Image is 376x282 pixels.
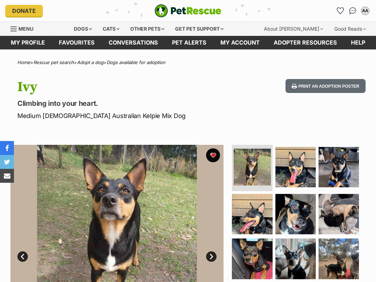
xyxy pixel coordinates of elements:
[206,148,220,162] button: favourite
[10,22,38,34] a: Menu
[232,238,272,279] img: Photo of Ivy
[98,22,124,36] div: Cats
[319,147,359,187] img: Photo of Ivy
[213,36,267,49] a: My account
[165,36,213,49] a: Pet alerts
[267,36,344,49] a: Adopter resources
[329,22,371,36] div: Good Reads
[69,22,97,36] div: Dogs
[18,26,33,32] span: Menu
[17,251,28,262] a: Prev
[344,36,372,49] a: Help
[17,79,230,95] h1: Ivy
[102,36,165,49] a: conversations
[232,194,272,234] img: Photo of Ivy
[17,99,230,108] p: Climbing into your heart.
[77,60,103,65] a: Adopt a dog
[275,238,316,279] img: Photo of Ivy
[155,4,221,17] a: PetRescue
[275,194,316,234] img: Photo of Ivy
[360,5,371,16] button: My account
[125,22,169,36] div: Other pets
[319,238,359,279] img: Photo of Ivy
[335,5,346,16] a: Favourites
[349,7,357,14] img: chat-41dd97257d64d25036548639549fe6c8038ab92f7586957e7f3b1b290dea8141.svg
[17,111,230,120] p: Medium [DEMOGRAPHIC_DATA] Australian Kelpie Mix Dog
[5,5,43,17] a: Donate
[259,22,328,36] div: About [PERSON_NAME]
[362,7,369,14] div: AA
[52,36,102,49] a: Favourites
[33,60,74,65] a: Rescue pet search
[275,147,316,187] img: Photo of Ivy
[347,5,358,16] a: Conversations
[319,194,359,234] img: Photo of Ivy
[234,149,271,186] img: Photo of Ivy
[155,4,221,17] img: logo-e224e6f780fb5917bec1dbf3a21bbac754714ae5b6737aabdf751b685950b380.svg
[107,60,165,65] a: Dogs available for adoption
[170,22,228,36] div: Get pet support
[17,60,30,65] a: Home
[335,5,371,16] ul: Account quick links
[206,251,217,262] a: Next
[4,36,52,49] a: My profile
[285,79,366,93] button: Print an adoption poster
